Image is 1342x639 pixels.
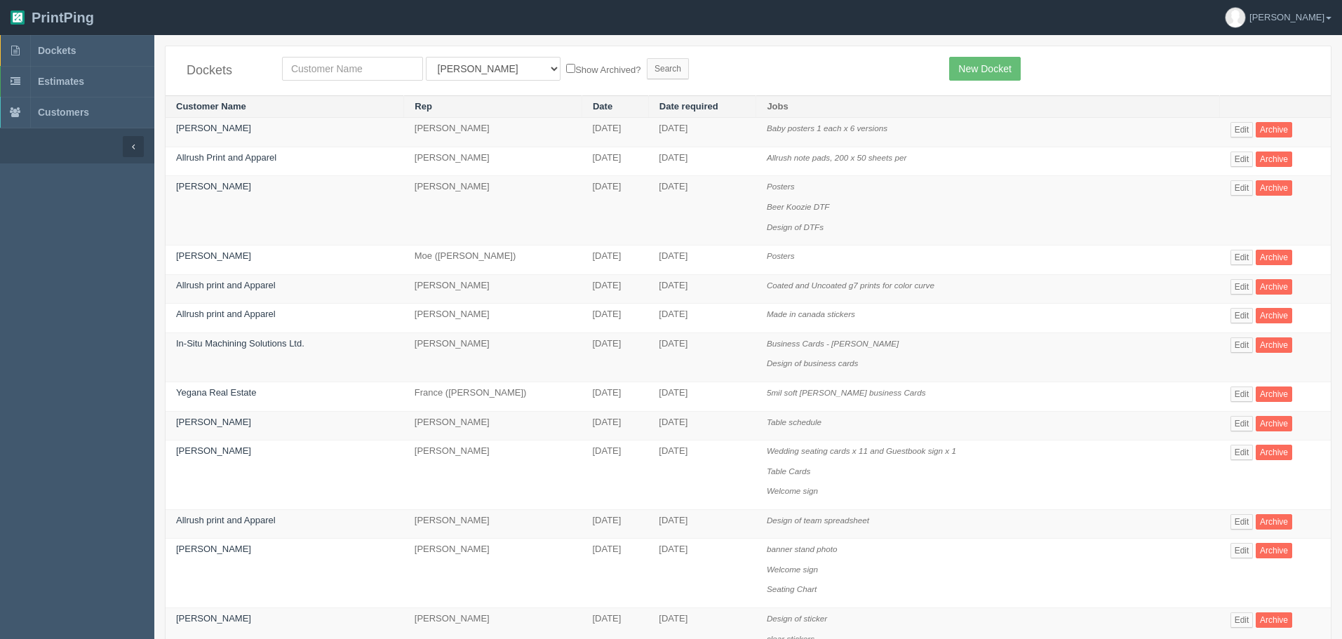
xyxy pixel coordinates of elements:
a: Edit [1230,514,1254,530]
td: [DATE] [582,304,648,333]
i: Posters [767,251,795,260]
a: Archive [1256,416,1292,431]
a: Archive [1256,152,1292,167]
td: [PERSON_NAME] [404,509,582,539]
td: [PERSON_NAME] [404,411,582,440]
span: Estimates [38,76,84,87]
i: Welcome sign [767,565,818,574]
a: Edit [1230,122,1254,137]
input: Show Archived? [566,64,575,73]
td: [DATE] [582,411,648,440]
a: Archive [1256,279,1292,295]
a: [PERSON_NAME] [176,544,251,554]
td: [DATE] [648,539,756,608]
i: Beer Koozie DTF [767,202,830,211]
i: Design of business cards [767,358,859,368]
a: Archive [1256,445,1292,460]
a: Edit [1230,416,1254,431]
th: Jobs [756,95,1220,118]
td: [PERSON_NAME] [404,118,582,147]
td: [DATE] [582,118,648,147]
i: Design of sticker [767,614,827,623]
a: Archive [1256,122,1292,137]
a: [PERSON_NAME] [176,417,251,427]
a: Allrush print and Apparel [176,515,276,525]
td: France ([PERSON_NAME]) [404,382,582,411]
a: [PERSON_NAME] [176,123,251,133]
a: Archive [1256,543,1292,558]
a: Archive [1256,386,1292,402]
td: [DATE] [582,176,648,245]
a: Archive [1256,337,1292,353]
td: [DATE] [648,304,756,333]
td: [PERSON_NAME] [404,539,582,608]
a: Edit [1230,152,1254,167]
td: [DATE] [648,332,756,382]
a: New Docket [949,57,1020,81]
a: [PERSON_NAME] [176,445,251,456]
td: [DATE] [648,118,756,147]
td: [DATE] [582,147,648,176]
a: Edit [1230,180,1254,196]
td: [DATE] [582,245,648,275]
i: Wedding seating cards x 11 and Guestbook sign x 1 [767,446,956,455]
input: Customer Name [282,57,423,81]
a: Edit [1230,337,1254,353]
i: Seating Chart [767,584,817,593]
a: Date required [659,101,718,112]
a: Edit [1230,386,1254,402]
td: [DATE] [582,539,648,608]
img: logo-3e63b451c926e2ac314895c53de4908e5d424f24456219fb08d385ab2e579770.png [11,11,25,25]
a: Edit [1230,308,1254,323]
i: Business Cards - [PERSON_NAME] [767,339,899,348]
h4: Dockets [187,64,261,78]
a: Edit [1230,612,1254,628]
a: [PERSON_NAME] [176,181,251,191]
i: Table Cards [767,466,811,476]
td: [DATE] [648,509,756,539]
a: Edit [1230,279,1254,295]
td: [DATE] [582,274,648,304]
a: Archive [1256,514,1292,530]
td: [DATE] [648,274,756,304]
a: Customer Name [176,101,246,112]
a: Edit [1230,250,1254,265]
img: avatar_default-7531ab5dedf162e01f1e0bb0964e6a185e93c5c22dfe317fb01d7f8cd2b1632c.jpg [1226,8,1245,27]
td: [DATE] [582,332,648,382]
td: [PERSON_NAME] [404,304,582,333]
td: [PERSON_NAME] [404,147,582,176]
label: Show Archived? [566,61,640,77]
td: [PERSON_NAME] [404,176,582,245]
td: [PERSON_NAME] [404,332,582,382]
i: 5mil soft [PERSON_NAME] business Cards [767,388,926,397]
i: Design of team spreadsheet [767,516,869,525]
i: Allrush note pads, 200 x 50 sheets per [767,153,906,162]
td: [DATE] [648,147,756,176]
td: [DATE] [648,440,756,510]
input: Search [647,58,689,79]
td: [PERSON_NAME] [404,440,582,510]
td: [DATE] [648,411,756,440]
span: Dockets [38,45,76,56]
td: [PERSON_NAME] [404,274,582,304]
a: [PERSON_NAME] [176,250,251,261]
a: Archive [1256,180,1292,196]
a: Edit [1230,445,1254,460]
a: Archive [1256,250,1292,265]
a: Rep [415,101,432,112]
i: Table schedule [767,417,821,426]
i: Welcome sign [767,486,818,495]
a: Yegana Real Estate [176,387,256,398]
td: [DATE] [582,382,648,411]
a: Allrush Print and Apparel [176,152,276,163]
a: Edit [1230,543,1254,558]
a: Allrush print and Apparel [176,309,276,319]
td: [DATE] [582,440,648,510]
td: [DATE] [582,509,648,539]
a: In-Situ Machining Solutions Ltd. [176,338,304,349]
i: Posters [767,182,795,191]
a: Date [593,101,612,112]
i: banner stand photo [767,544,838,553]
td: [DATE] [648,382,756,411]
a: [PERSON_NAME] [176,613,251,624]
